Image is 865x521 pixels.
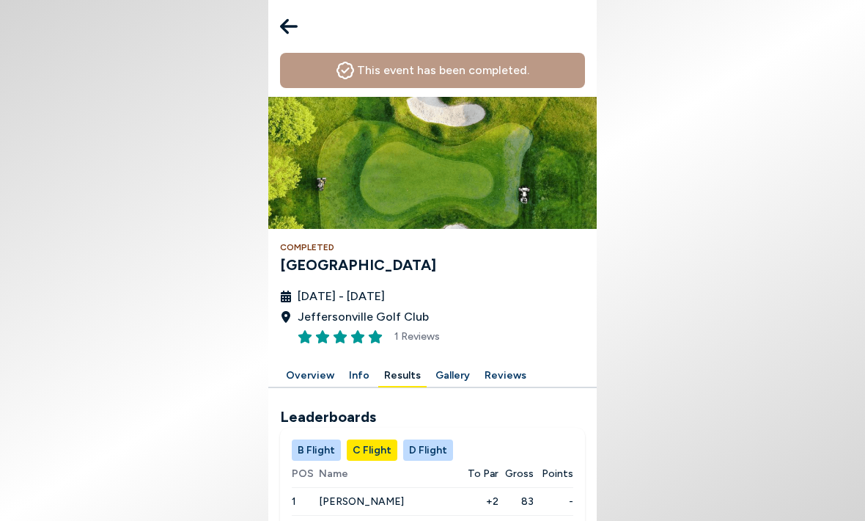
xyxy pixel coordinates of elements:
span: Jeffersonville Golf Club [298,308,429,326]
button: Rate this item 5 stars [368,329,383,344]
span: 1 Reviews [394,329,440,344]
button: C Flight [347,440,397,461]
h4: This event has been completed. [357,62,529,79]
span: POS [292,466,319,481]
button: D Flight [403,440,453,461]
h2: Leaderboards [280,406,585,428]
button: B Flight [292,440,341,461]
span: To Par [468,466,498,481]
button: Overview [280,365,340,387]
span: Name [319,466,460,481]
span: [DATE] - [DATE] [298,288,385,305]
button: Gallery [430,365,476,387]
button: Info [343,365,375,387]
button: Rate this item 4 stars [350,329,365,344]
span: 83 [498,494,534,509]
button: Reviews [479,365,532,387]
div: Manage your account [280,440,585,461]
span: 1 [292,495,296,508]
span: Points [542,466,573,481]
button: Rate this item 2 stars [315,329,330,344]
span: Gross [505,466,534,481]
button: Rate this item 1 stars [298,329,312,344]
button: Results [378,365,427,387]
span: +2 [460,494,498,509]
span: - [534,494,573,509]
h4: Completed [280,241,585,254]
button: Rate this item 3 stars [333,329,347,344]
h3: [GEOGRAPHIC_DATA] [280,254,585,276]
span: [PERSON_NAME] [319,495,404,508]
img: Jeffersonville [268,97,597,229]
div: Manage your account [268,365,597,387]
